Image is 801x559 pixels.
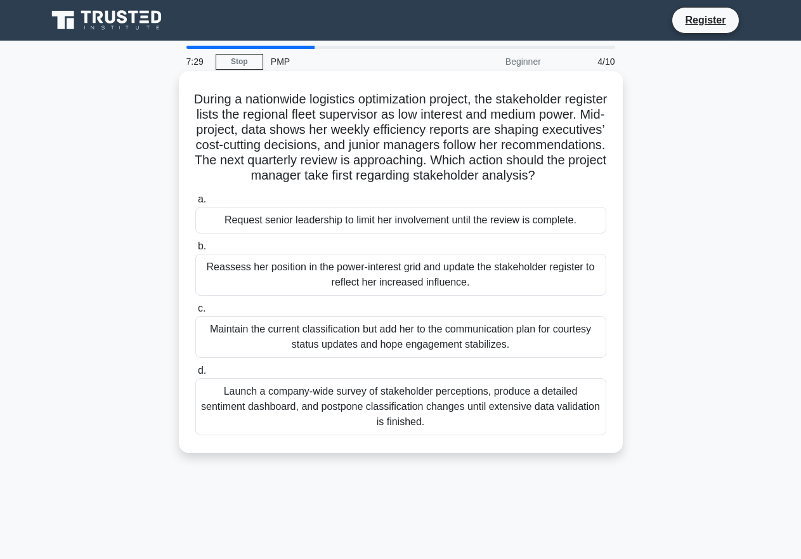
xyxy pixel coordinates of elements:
[263,49,438,74] div: PMP
[216,54,263,70] a: Stop
[179,49,216,74] div: 7:29
[195,254,606,296] div: Reassess her position in the power-interest grid and update the stakeholder register to reflect h...
[198,240,206,251] span: b.
[195,316,606,358] div: Maintain the current classification but add her to the communication plan for courtesy status upd...
[198,194,206,204] span: a.
[198,365,206,376] span: d.
[198,303,205,313] span: c.
[677,12,733,28] a: Register
[195,207,606,233] div: Request senior leadership to limit her involvement until the review is complete.
[549,49,623,74] div: 4/10
[195,378,606,435] div: Launch a company-wide survey of stakeholder perceptions, produce a detailed sentiment dashboard, ...
[438,49,549,74] div: Beginner
[194,91,608,184] h5: During a nationwide logistics optimization project, the stakeholder register lists the regional f...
